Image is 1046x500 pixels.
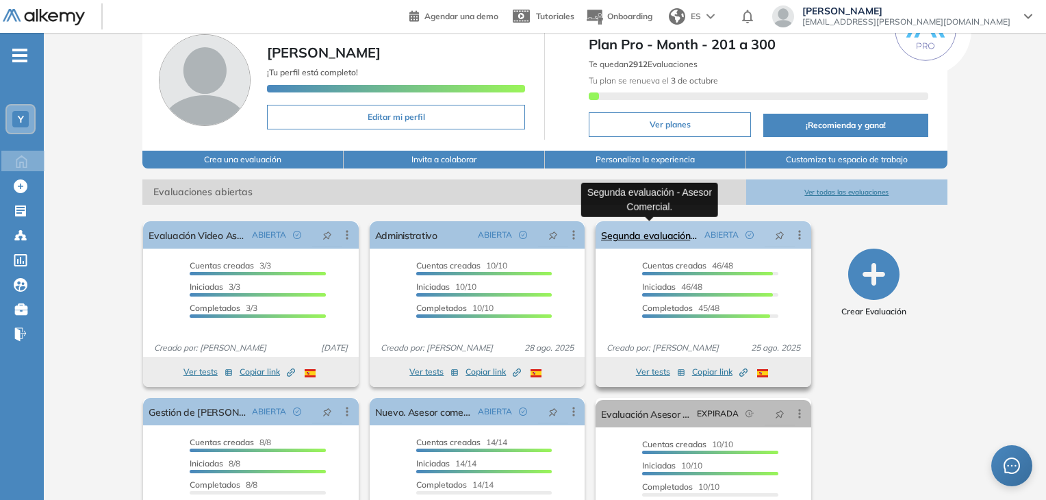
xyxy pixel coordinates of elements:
[305,369,316,377] img: ESP
[190,479,240,490] span: Completados
[765,224,795,246] button: pushpin
[149,221,246,249] a: Evaluación Video Asesor Comercial
[669,75,718,86] b: 3 de octubre
[344,151,545,168] button: Invita a colaborar
[538,401,568,423] button: pushpin
[312,401,342,423] button: pushpin
[190,479,257,490] span: 8/8
[601,221,698,249] a: Segunda evaluación - Asesor Comercial.
[642,282,676,292] span: Iniciadas
[240,364,295,380] button: Copiar link
[252,405,286,418] span: ABIERTA
[519,408,527,416] span: check-circle
[642,460,676,471] span: Iniciadas
[746,179,947,205] button: Ver todas las evaluaciones
[642,482,719,492] span: 10/10
[745,342,806,354] span: 25 ago. 2025
[745,410,754,418] span: field-time
[745,231,754,239] span: check-circle
[478,405,512,418] span: ABIERTA
[545,151,746,168] button: Personaliza la experiencia
[628,59,648,69] b: 2912
[159,34,251,126] img: Foto de perfil
[190,458,223,468] span: Iniciadas
[581,182,718,216] div: Segunda evaluación - Asesor Comercial.
[416,458,476,468] span: 14/14
[642,303,693,313] span: Completados
[642,439,706,449] span: Cuentas creadas
[190,437,271,447] span: 8/8
[424,11,498,21] span: Agendar una demo
[416,260,481,271] span: Cuentas creadas
[322,406,332,417] span: pushpin
[316,342,353,354] span: [DATE]
[142,179,746,205] span: Evaluaciones abiertas
[190,282,223,292] span: Iniciadas
[589,75,718,86] span: Tu plan se renueva el
[416,479,494,490] span: 14/14
[746,151,947,168] button: Customiza tu espacio de trabajo
[706,14,715,19] img: arrow
[519,231,527,239] span: check-circle
[416,479,467,490] span: Completados
[190,303,257,313] span: 3/3
[601,400,691,427] a: Evaluación Asesor Comercial
[149,342,272,354] span: Creado por: [PERSON_NAME]
[322,229,332,240] span: pushpin
[409,364,459,380] button: Ver tests
[802,5,1010,16] span: [PERSON_NAME]
[478,229,512,241] span: ABIERTA
[531,369,541,377] img: ESP
[416,437,507,447] span: 14/14
[465,364,521,380] button: Copiar link
[548,229,558,240] span: pushpin
[375,342,498,354] span: Creado por: [PERSON_NAME]
[548,406,558,417] span: pushpin
[416,437,481,447] span: Cuentas creadas
[12,54,27,57] i: -
[642,282,702,292] span: 46/48
[149,398,246,425] a: Gestión de [PERSON_NAME].
[252,229,286,241] span: ABIERTA
[293,231,301,239] span: check-circle
[692,366,748,378] span: Copiar link
[267,67,358,77] span: ¡Tu perfil está completo!
[18,114,24,125] span: Y
[240,366,295,378] span: Copiar link
[190,260,271,271] span: 3/3
[416,260,507,271] span: 10/10
[691,10,701,23] span: ES
[765,403,795,425] button: pushpin
[183,364,233,380] button: Ver tests
[312,224,342,246] button: pushpin
[757,369,768,377] img: ESP
[375,221,437,249] a: Administrativo
[3,9,85,26] img: Logo
[636,364,685,380] button: Ver tests
[190,303,240,313] span: Completados
[589,112,751,137] button: Ver planes
[416,458,450,468] span: Iniciadas
[190,458,240,468] span: 8/8
[536,11,574,21] span: Tutoriales
[642,260,733,271] span: 46/48
[519,342,579,354] span: 28 ago. 2025
[704,229,739,241] span: ABIERTA
[267,105,525,129] button: Editar mi perfil
[416,282,450,292] span: Iniciadas
[642,460,702,471] span: 10/10
[589,34,928,55] span: Plan Pro - Month - 201 a 300
[841,249,906,318] button: Crear Evaluación
[416,303,467,313] span: Completados
[409,7,498,23] a: Agendar una demo
[416,282,476,292] span: 10/10
[267,44,381,61] span: [PERSON_NAME]
[669,8,685,25] img: world
[293,408,301,416] span: check-circle
[642,260,706,271] span: Cuentas creadas
[589,59,698,69] span: Te quedan Evaluaciones
[642,482,693,492] span: Completados
[1004,458,1020,474] span: message
[692,364,748,380] button: Copiar link
[607,11,652,21] span: Onboarding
